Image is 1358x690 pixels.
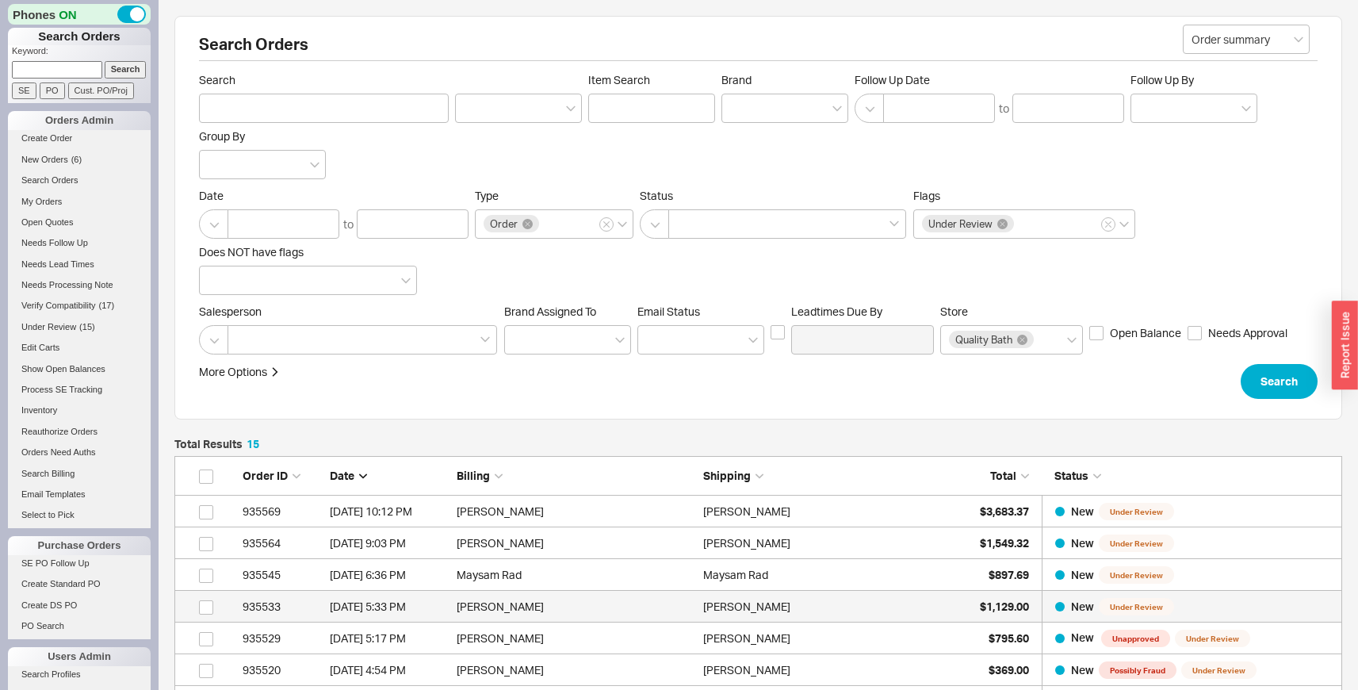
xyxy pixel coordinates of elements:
[999,101,1009,117] div: to
[1042,468,1333,484] div: Status
[21,238,88,247] span: Needs Follow Up
[21,301,96,310] span: Verify Compatibility
[199,189,469,203] span: Date
[566,105,576,112] svg: open menu
[199,305,498,319] span: Salesperson
[748,337,758,343] svg: open menu
[1071,536,1094,550] span: New
[1099,503,1174,520] span: Under Review
[1181,661,1257,679] span: Under Review
[8,444,151,461] a: Orders Need Auths
[40,82,65,99] input: PO
[703,496,790,527] div: [PERSON_NAME]
[1110,325,1181,341] span: Open Balance
[1101,630,1170,647] span: Unapproved
[913,189,940,202] span: Flags
[243,469,288,482] span: Order ID
[1071,504,1094,518] span: New
[8,507,151,523] a: Select to Pick
[1183,25,1310,54] input: Select...
[1241,105,1251,112] svg: open menu
[8,319,151,335] a: Under Review(15)
[599,217,614,232] button: Type
[950,468,1029,484] div: Total
[8,28,151,45] h1: Search Orders
[208,271,219,289] input: Does NOT have flags
[1071,663,1094,677] span: New
[703,468,942,484] div: Shipping
[8,402,151,419] a: Inventory
[703,469,751,482] span: Shipping
[68,82,134,99] input: Cust. PO/Proj
[8,277,151,293] a: Needs Processing Note
[1101,217,1115,232] button: Flags
[174,591,1342,623] a: 935533[DATE] 5:33 PM[PERSON_NAME][PERSON_NAME]$1,129.00New Under Review
[1054,469,1088,482] span: Status
[8,339,151,356] a: Edit Carts
[174,623,1342,654] a: 935529[DATE] 5:17 PM[PERSON_NAME][PERSON_NAME]$795.60New UnapprovedUnder Review
[928,218,993,229] span: Under Review
[174,527,1342,559] a: 935564[DATE] 9:03 PM[PERSON_NAME][PERSON_NAME]$1,549.32New Under Review
[1016,215,1027,233] input: Flags
[174,654,1342,686] a: 935520[DATE] 4:54 PM[PERSON_NAME][PERSON_NAME]$369.00New Possibly FraudUnder Review
[12,82,36,99] input: SE
[8,214,151,231] a: Open Quotes
[980,536,1029,550] span: $1,549.32
[243,527,322,559] div: 935564
[457,623,695,654] div: [PERSON_NAME]
[174,496,1342,527] a: 935569[DATE] 10:12 PM[PERSON_NAME][PERSON_NAME]$3,683.37New Under Review
[8,130,151,147] a: Create Order
[199,73,449,87] span: Search
[504,305,596,318] span: Brand Assigned To
[1036,331,1047,349] input: Store
[8,618,151,634] a: PO Search
[21,280,113,289] span: Needs Processing Note
[199,129,245,143] span: Group By
[1099,598,1174,615] span: Under Review
[1175,630,1250,647] span: Under Review
[330,591,449,623] div: 8/21/25 5:33 PM
[330,527,449,559] div: 8/21/25 9:03 PM
[989,568,1029,581] span: $897.69
[8,466,151,482] a: Search Billing
[243,468,322,484] div: Order ID
[703,527,790,559] div: [PERSON_NAME]
[243,654,322,686] div: 935520
[199,245,304,259] span: Does NOT have flags
[8,151,151,168] a: New Orders(6)
[1241,364,1318,399] button: Search
[8,235,151,251] a: Needs Follow Up
[199,36,1318,61] h2: Search Orders
[615,337,625,343] svg: open menu
[940,305,968,318] span: Store
[457,468,695,484] div: Billing
[637,305,700,318] span: Em ​ ail Status
[330,559,449,591] div: 8/21/25 6:36 PM
[955,334,1012,345] span: Quality Bath
[8,111,151,130] div: Orders Admin
[330,654,449,686] div: 8/21/25 4:54 PM
[475,189,499,202] span: Type
[343,217,354,232] div: to
[721,73,752,86] span: Brand
[1260,372,1298,391] span: Search
[8,597,151,614] a: Create DS PO
[330,496,449,527] div: 8/21/25 10:12 PM
[8,486,151,503] a: Email Templates
[8,666,151,683] a: Search Profiles
[541,215,553,233] input: Type
[1099,566,1174,584] span: Under Review
[310,162,319,168] svg: open menu
[457,469,490,482] span: Billing
[71,155,82,164] span: ( 6 )
[8,361,151,378] a: Show Open Balances
[79,322,95,332] span: ( 15 )
[990,469,1016,482] span: Total
[243,496,322,527] div: 935569
[8,536,151,555] div: Purchase Orders
[457,496,695,527] div: [PERSON_NAME]
[8,256,151,273] a: Needs Lead Times
[247,437,259,450] span: 15
[199,364,267,380] div: More Options
[989,631,1029,645] span: $795.60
